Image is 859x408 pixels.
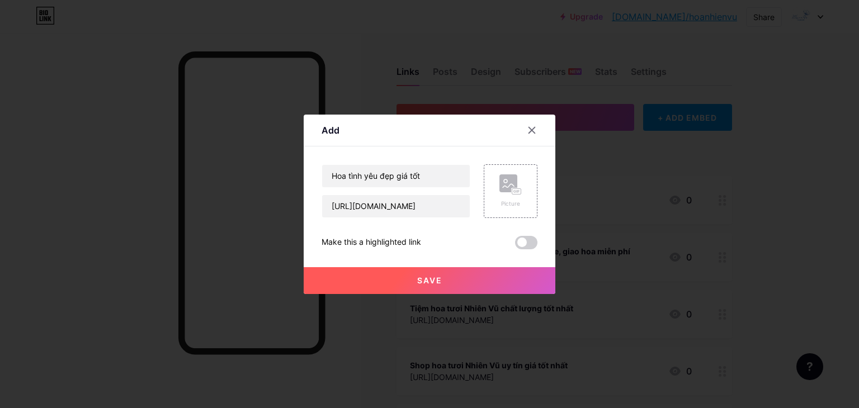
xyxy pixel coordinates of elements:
button: Save [304,267,555,294]
div: Make this a highlighted link [322,236,421,249]
input: Title [322,165,470,187]
div: Add [322,124,339,137]
div: Picture [499,200,522,208]
input: URL [322,195,470,217]
span: Save [417,276,442,285]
